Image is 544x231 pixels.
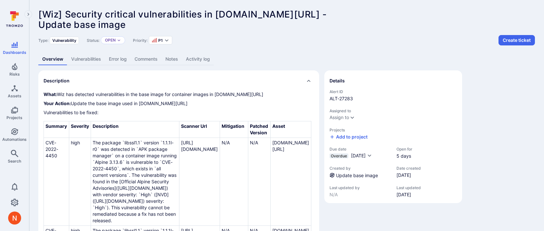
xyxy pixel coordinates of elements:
td: The package `libssl1.1` version `1.1.1l-r0` was detected in `APK package manager` on a container ... [91,138,179,226]
h2: Description [44,78,70,84]
span: Projects [6,115,22,120]
th: Summary [44,121,69,138]
span: P1 [158,38,163,43]
p: Vulnerabilities to be fixed: [44,109,314,116]
a: Activity log [182,53,214,65]
span: Type: [38,38,48,43]
td: [DOMAIN_NAME][URL] [270,138,311,226]
section: details card [324,70,462,203]
b: What: [44,91,57,97]
span: Date created [396,166,421,171]
button: Expand dropdown [164,38,169,43]
th: Mitigation [220,121,248,138]
button: Open [105,38,116,43]
span: [DATE] [396,172,421,178]
button: Add to project [330,134,368,140]
td: high [69,138,91,226]
span: Assigned to [330,108,457,113]
th: Description [91,121,179,138]
td: CVE-2022-4450 [44,138,69,226]
div: Neeren Patki [8,212,21,225]
button: Expand dropdown [350,115,355,120]
span: Open for [396,147,412,152]
a: Notes [162,53,182,65]
div: Due date field [330,147,390,159]
a: Vulnerabilities [67,53,105,65]
th: Asset [270,121,311,138]
div: Collapse description [38,70,319,91]
p: Wiz has detected vulnerabilities in the base image for container images in [DOMAIN_NAME][URL] [44,91,314,98]
span: Created by [330,166,390,171]
button: Create ticket [499,35,535,45]
span: [DATE] [396,191,421,198]
span: Update base image [38,19,125,30]
span: [Wiz] Security critical vulnerabilities in [DOMAIN_NAME][URL] - [38,9,327,20]
button: P1 [152,38,163,43]
a: Overview [38,53,67,65]
th: Patched Version [248,121,271,138]
th: Scanner Url [179,121,220,138]
span: Alert ID [330,89,457,94]
span: Projects [330,128,457,132]
td: N/A [220,138,248,226]
span: Priority: [133,38,148,43]
span: Overdue [331,153,347,158]
span: Assets [8,93,21,98]
button: [DATE] [351,153,372,159]
img: ACg8ocIprwjrgDQnDsNSk9Ghn5p5-B8DpAKWoJ5Gi9syOE4K59tr4Q=s96-c [8,212,21,225]
a: Error log [105,53,131,65]
button: Expand dropdown [117,38,121,42]
a: [URL][DOMAIN_NAME] [118,185,166,191]
a: Comments [131,53,162,65]
th: Severity [69,121,91,138]
td: N/A [248,138,271,226]
a: Update base image [336,173,378,178]
span: Status: [87,38,99,43]
span: 5 days [396,153,412,159]
span: Last updated by [330,185,390,190]
button: Assign to [330,115,349,120]
span: Risks [9,72,20,77]
span: Search [8,159,21,164]
span: [DATE] [351,153,366,158]
span: Due date [330,147,390,152]
h2: Details [330,78,345,84]
span: Automations [2,137,27,142]
span: Dashboards [3,50,26,55]
span: Last updated [396,185,421,190]
a: [URL][DOMAIN_NAME] [94,198,143,204]
a: [URL][DOMAIN_NAME] [181,140,218,152]
button: Expand navigation menu [24,10,32,18]
i: Expand navigation menu [26,12,31,17]
b: Your Action: [44,101,71,106]
div: Alert tabs [38,53,535,65]
p: Update the base image used in [DOMAIN_NAME][URL] [44,100,314,107]
span: ALT-27283 [330,95,457,102]
div: Vulnerability [50,37,79,44]
span: N/A [330,191,390,198]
